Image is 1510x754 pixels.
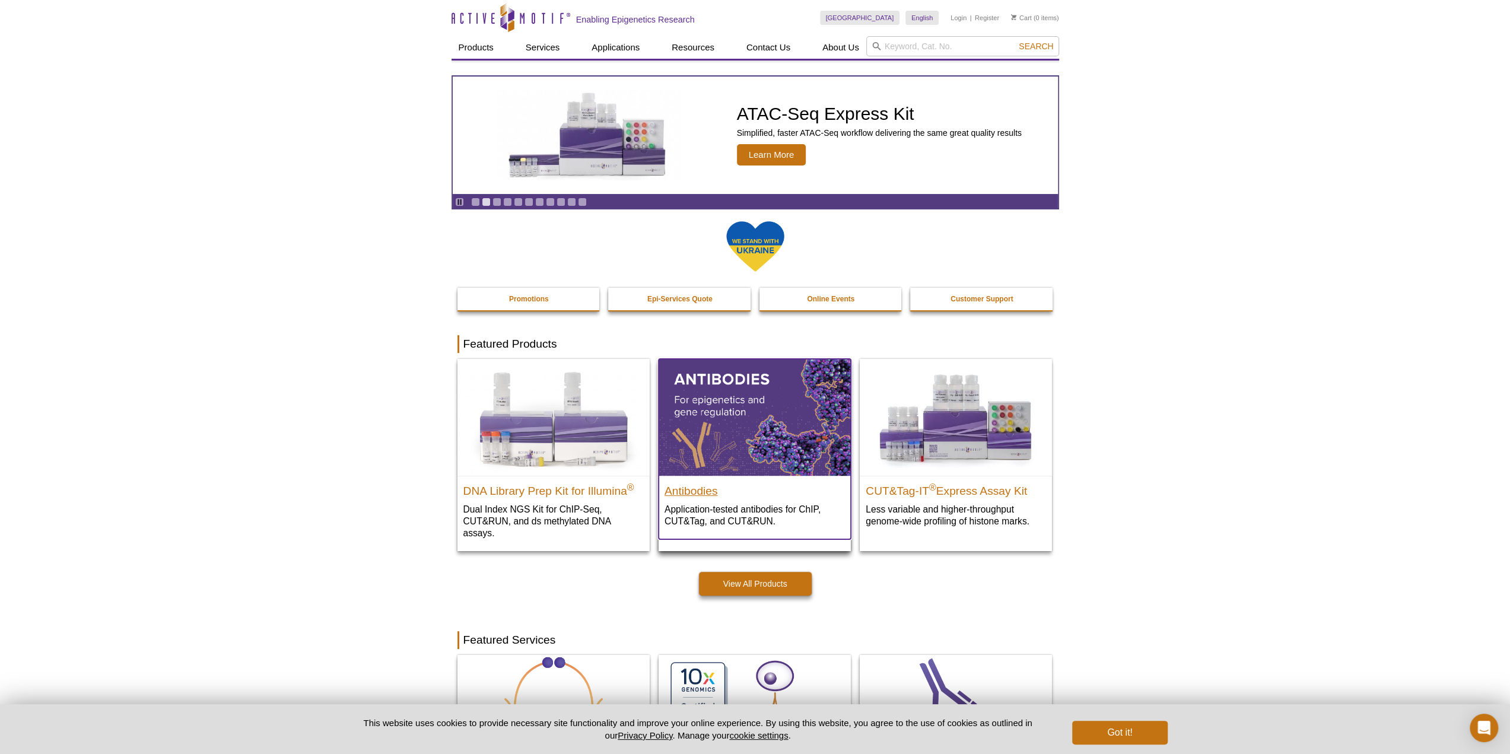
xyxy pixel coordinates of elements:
[665,503,845,527] p: Application-tested antibodies for ChIP, CUT&Tag, and CUT&RUN.
[455,198,464,206] a: Toggle autoplay
[567,198,576,206] a: Go to slide 10
[726,220,785,273] img: We Stand With Ukraine
[1072,721,1167,745] button: Got it!
[1015,41,1057,52] button: Search
[546,198,555,206] a: Go to slide 8
[905,11,939,25] a: English
[519,36,567,59] a: Services
[457,631,1053,649] h2: Featured Services
[535,198,544,206] a: Go to slide 7
[647,295,713,303] strong: Epi-Services Quote
[866,36,1059,56] input: Keyword, Cat. No.
[820,11,900,25] a: [GEOGRAPHIC_DATA]
[343,717,1053,742] p: This website uses cookies to provide necessary site functionality and improve your online experie...
[866,479,1046,497] h2: CUT&Tag-IT Express Assay Kit
[910,288,1054,310] a: Customer Support
[1011,14,1032,22] a: Cart
[729,730,788,740] button: cookie settings
[807,295,854,303] strong: Online Events
[457,359,650,475] img: DNA Library Prep Kit for Illumina
[491,90,686,180] img: ATAC-Seq Express Kit
[584,36,647,59] a: Applications
[452,36,501,59] a: Products
[975,14,999,22] a: Register
[1019,42,1053,51] span: Search
[463,479,644,497] h2: DNA Library Prep Kit for Illumina
[659,359,851,475] img: All Antibodies
[950,14,967,22] a: Login
[665,479,845,497] h2: Antibodies
[471,198,480,206] a: Go to slide 1
[860,359,1052,475] img: CUT&Tag-IT® Express Assay Kit
[737,144,806,166] span: Learn More
[608,288,752,310] a: Epi-Services Quote
[503,198,512,206] a: Go to slide 4
[739,36,797,59] a: Contact Us
[627,482,634,492] sup: ®
[737,128,1022,138] p: Simplified, faster ATAC-Seq workflow delivering the same great quality results
[699,572,812,596] a: View All Products
[457,359,650,551] a: DNA Library Prep Kit for Illumina DNA Library Prep Kit for Illumina® Dual Index NGS Kit for ChIP-...
[659,359,851,539] a: All Antibodies Antibodies Application-tested antibodies for ChIP, CUT&Tag, and CUT&RUN.
[1011,14,1016,20] img: Your Cart
[618,730,672,740] a: Privacy Policy
[463,503,644,539] p: Dual Index NGS Kit for ChIP-Seq, CUT&RUN, and ds methylated DNA assays.
[815,36,866,59] a: About Us
[453,77,1058,194] article: ATAC-Seq Express Kit
[453,77,1058,194] a: ATAC-Seq Express Kit ATAC-Seq Express Kit Simplified, faster ATAC-Seq workflow delivering the sam...
[492,198,501,206] a: Go to slide 3
[576,14,695,25] h2: Enabling Epigenetics Research
[457,335,1053,353] h2: Featured Products
[737,105,1022,123] h2: ATAC-Seq Express Kit
[970,11,972,25] li: |
[929,482,936,492] sup: ®
[524,198,533,206] a: Go to slide 6
[514,198,523,206] a: Go to slide 5
[1470,714,1498,742] div: Open Intercom Messenger
[1011,11,1059,25] li: (0 items)
[509,295,549,303] strong: Promotions
[482,198,491,206] a: Go to slide 2
[860,359,1052,539] a: CUT&Tag-IT® Express Assay Kit CUT&Tag-IT®Express Assay Kit Less variable and higher-throughput ge...
[665,36,721,59] a: Resources
[759,288,903,310] a: Online Events
[457,288,601,310] a: Promotions
[950,295,1013,303] strong: Customer Support
[866,503,1046,527] p: Less variable and higher-throughput genome-wide profiling of histone marks​.
[578,198,587,206] a: Go to slide 11
[557,198,565,206] a: Go to slide 9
